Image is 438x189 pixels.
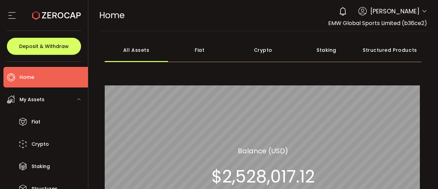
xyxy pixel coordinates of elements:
section: $2,528,017.12 [211,166,315,187]
div: All Assets [105,38,168,62]
iframe: Chat Widget [285,11,438,189]
div: Crypto [231,38,295,62]
span: [PERSON_NAME] [370,7,420,16]
span: Crypto [31,139,49,149]
span: Home [99,9,125,21]
span: My Assets [20,95,44,105]
span: Fiat [31,117,40,127]
button: Deposit & Withdraw [7,38,81,55]
span: Deposit & Withdraw [19,44,69,49]
span: Home [20,72,34,82]
div: Fiat [168,38,231,62]
span: Staking [31,162,50,172]
section: Balance (USD) [238,145,288,156]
